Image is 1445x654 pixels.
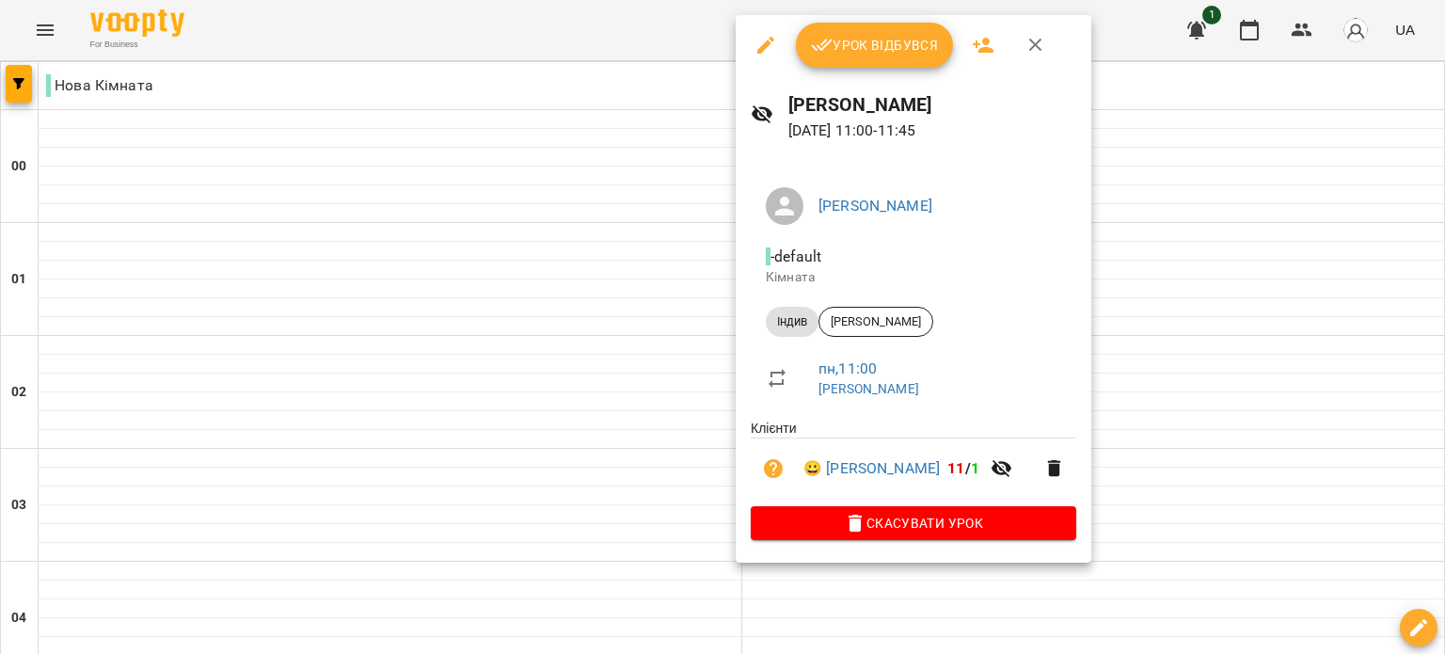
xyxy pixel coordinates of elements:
[818,359,877,377] a: пн , 11:00
[788,120,1077,142] p: [DATE] 11:00 - 11:45
[803,457,940,480] a: 😀 [PERSON_NAME]
[947,459,979,477] b: /
[766,313,818,330] span: Індив
[818,381,919,396] a: [PERSON_NAME]
[818,197,932,215] a: [PERSON_NAME]
[796,23,954,68] button: Урок відбувся
[766,268,1061,287] p: Кімната
[751,446,796,491] button: Візит ще не сплачено. Додати оплату?
[766,247,825,265] span: - default
[819,313,932,330] span: [PERSON_NAME]
[818,307,933,337] div: [PERSON_NAME]
[971,459,979,477] span: 1
[751,419,1076,506] ul: Клієнти
[766,512,1061,534] span: Скасувати Урок
[788,90,1077,120] h6: [PERSON_NAME]
[751,506,1076,540] button: Скасувати Урок
[811,34,939,56] span: Урок відбувся
[947,459,964,477] span: 11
